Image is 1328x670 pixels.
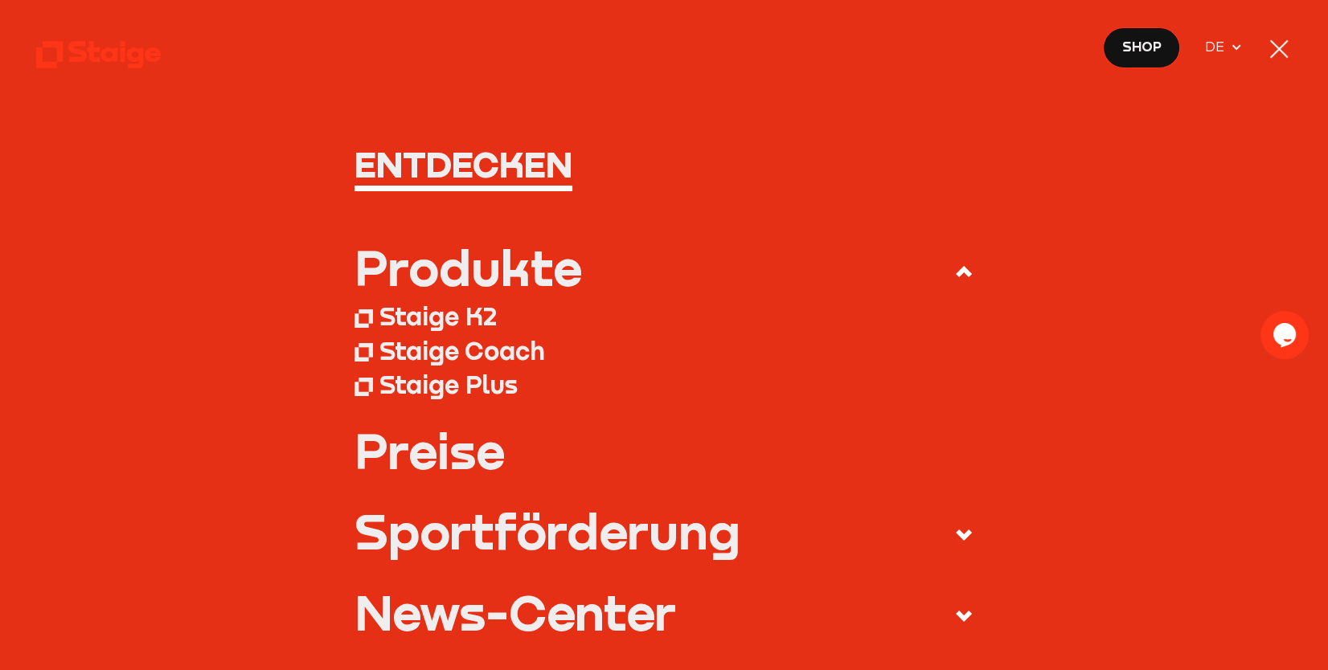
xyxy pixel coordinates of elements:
div: Staige Plus [379,370,518,400]
span: Shop [1122,36,1162,57]
a: Staige K2 [355,300,973,334]
a: Staige Coach [355,333,973,368]
a: Preise [355,427,973,476]
div: Sportförderung [355,507,740,556]
div: News-Center [355,588,676,637]
span: DE [1205,36,1231,57]
div: Staige K2 [379,301,497,332]
a: Shop [1103,27,1180,68]
div: Staige Coach [379,336,545,366]
a: Staige Plus [355,368,973,402]
div: Produkte [355,243,582,292]
iframe: chat widget [1260,311,1312,359]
